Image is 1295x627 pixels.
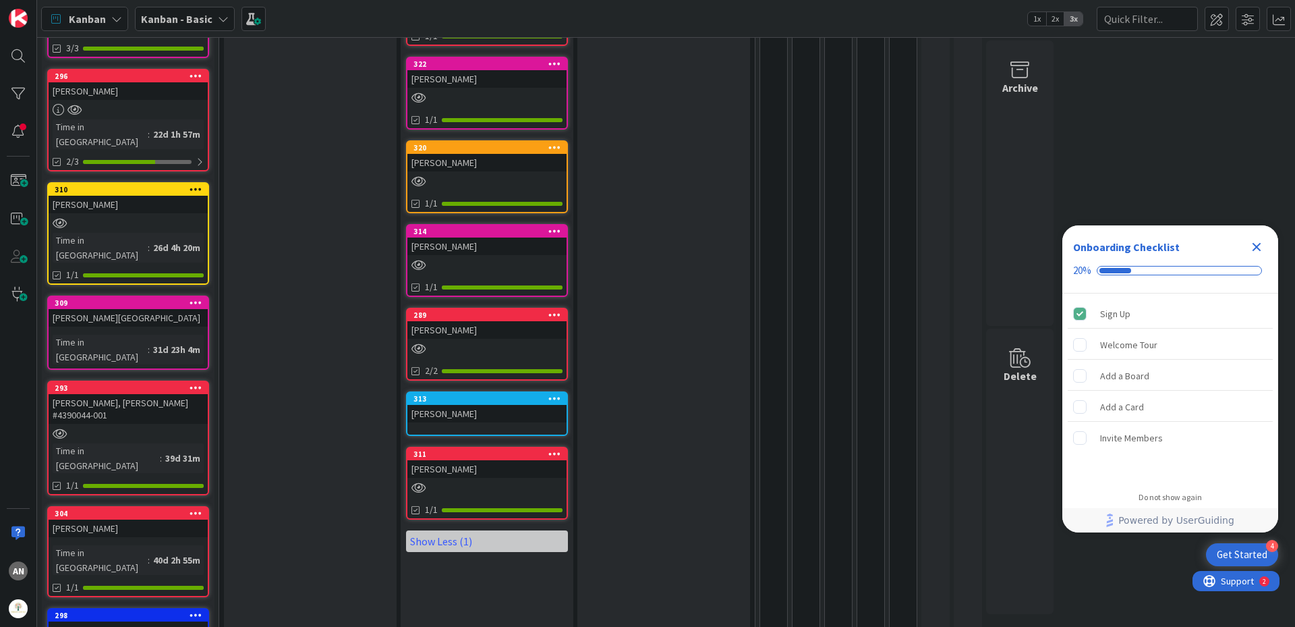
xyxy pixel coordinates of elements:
div: Time in [GEOGRAPHIC_DATA] [53,233,148,263]
div: 313 [407,393,567,405]
div: 289 [413,310,567,320]
div: 20% [1073,265,1091,277]
div: 311 [413,449,567,459]
div: 304 [49,508,208,520]
div: Time in [GEOGRAPHIC_DATA] [53,335,148,364]
div: Add a Board [1100,368,1149,384]
div: Delete [1004,368,1037,384]
span: 1/1 [66,580,79,595]
div: Invite Members is incomplete. [1068,423,1273,453]
div: Welcome Tour [1100,337,1157,353]
div: 310 [49,184,208,196]
span: : [148,342,150,357]
div: Onboarding Checklist [1073,239,1180,255]
input: Quick Filter... [1097,7,1198,31]
div: 289 [407,309,567,321]
div: 314[PERSON_NAME] [407,225,567,255]
div: [PERSON_NAME][GEOGRAPHIC_DATA] [49,309,208,327]
div: 309 [55,298,208,308]
span: 1/1 [66,479,79,493]
div: [PERSON_NAME] [49,520,208,537]
span: 2/2 [425,364,438,378]
div: Time in [GEOGRAPHIC_DATA] [53,119,148,149]
div: 310 [55,185,208,194]
div: Close Checklist [1246,236,1267,258]
b: Kanban - Basic [141,12,212,26]
span: 1/1 [425,280,438,294]
div: Sign Up is complete. [1068,299,1273,329]
span: Kanban [69,11,106,27]
a: Show Less (1) [406,530,568,552]
span: 1/1 [425,113,438,127]
span: 2x [1046,12,1064,26]
span: Support [28,2,61,18]
img: avatar [9,599,28,618]
span: 3/3 [66,41,79,55]
div: 39d 31m [162,451,204,466]
div: [PERSON_NAME] [49,82,208,100]
div: [PERSON_NAME] [407,460,567,478]
img: Visit kanbanzone.com [9,9,28,28]
div: Invite Members [1100,430,1163,446]
div: Time in [GEOGRAPHIC_DATA] [53,545,148,575]
div: 298 [49,609,208,622]
div: [PERSON_NAME] [407,405,567,422]
div: 322 [413,59,567,69]
div: 296 [55,72,208,81]
span: 1x [1028,12,1046,26]
div: 320[PERSON_NAME] [407,142,567,171]
div: 309[PERSON_NAME][GEOGRAPHIC_DATA] [49,297,208,327]
div: 40d 2h 55m [150,553,204,568]
div: AN [9,562,28,580]
div: 320 [413,143,567,153]
span: 1/1 [425,196,438,211]
div: Add a Card is incomplete. [1068,392,1273,422]
div: Checklist Container [1062,225,1278,533]
div: 296 [49,70,208,82]
div: [PERSON_NAME] [407,70,567,88]
div: 313[PERSON_NAME] [407,393,567,422]
div: 289[PERSON_NAME] [407,309,567,339]
span: 1/1 [425,503,438,517]
div: 298 [55,611,208,620]
div: 320 [407,142,567,154]
div: 293[PERSON_NAME], [PERSON_NAME] #4390044-001 [49,382,208,424]
div: 31d 23h 4m [150,342,204,357]
span: 3x [1064,12,1083,26]
div: 309 [49,297,208,309]
div: Sign Up [1100,306,1130,322]
div: 313 [413,394,567,404]
div: 310[PERSON_NAME] [49,184,208,213]
div: Open Get Started checklist, remaining modules: 4 [1206,543,1278,566]
div: 2 [70,5,74,16]
div: 293 [49,382,208,394]
div: Do not show again [1139,492,1202,503]
span: 2/3 [66,155,79,169]
div: 311 [407,448,567,460]
span: : [148,553,150,568]
span: : [148,240,150,255]
a: Powered by UserGuiding [1069,508,1271,533]
div: Checklist progress: 20% [1073,265,1267,277]
span: : [160,451,162,466]
div: Get Started [1217,548,1267,562]
div: 22d 1h 57m [150,127,204,142]
div: Footer [1062,508,1278,533]
div: Archive [1002,80,1038,96]
div: Add a Board is incomplete. [1068,361,1273,391]
div: 322[PERSON_NAME] [407,58,567,88]
div: [PERSON_NAME] [49,196,208,213]
div: 26d 4h 20m [150,240,204,255]
div: 311[PERSON_NAME] [407,448,567,478]
div: 4 [1266,540,1278,552]
div: [PERSON_NAME] [407,321,567,339]
div: Checklist items [1062,294,1278,483]
div: [PERSON_NAME], [PERSON_NAME] #4390044-001 [49,394,208,424]
div: [PERSON_NAME] [407,238,567,255]
div: 304 [55,509,208,518]
div: 322 [407,58,567,70]
div: 293 [55,383,208,393]
div: Time in [GEOGRAPHIC_DATA] [53,443,160,473]
div: 304[PERSON_NAME] [49,508,208,537]
span: 1/1 [66,268,79,282]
